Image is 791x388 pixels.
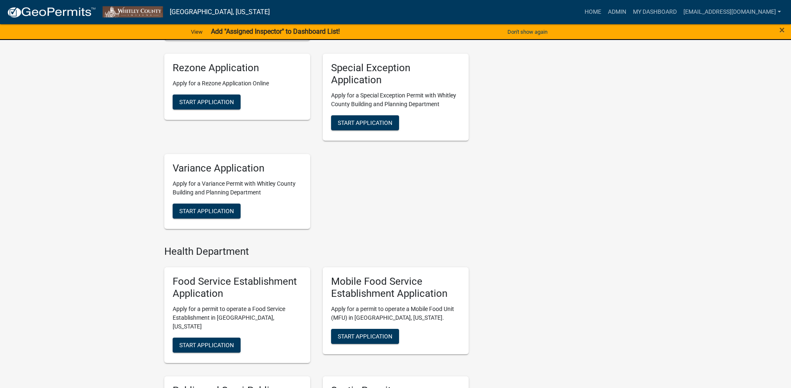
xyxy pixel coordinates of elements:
[173,204,241,219] button: Start Application
[173,95,241,109] button: Start Application
[173,179,302,197] p: Apply for a Variance Permit with Whitley County Building and Planning Department
[173,162,302,174] h5: Variance Application
[779,25,785,35] button: Close
[173,62,302,74] h5: Rezone Application
[103,6,163,17] img: Whitley County, Indiana
[188,25,206,39] a: View
[170,5,270,19] a: [GEOGRAPHIC_DATA], [US_STATE]
[630,4,680,20] a: My Dashboard
[179,342,234,348] span: Start Application
[173,305,302,331] p: Apply for a permit to operate a Food Service Establishment in [GEOGRAPHIC_DATA], [US_STATE]
[605,4,630,20] a: Admin
[179,207,234,214] span: Start Application
[331,115,399,130] button: Start Application
[331,91,460,109] p: Apply for a Special Exception Permit with Whitley County Building and Planning Department
[331,329,399,344] button: Start Application
[173,276,302,300] h5: Food Service Establishment Application
[331,276,460,300] h5: Mobile Food Service Establishment Application
[581,4,605,20] a: Home
[173,338,241,353] button: Start Application
[338,333,392,340] span: Start Application
[331,305,460,322] p: Apply for a permit to operate a Mobile Food Unit (MFU) in [GEOGRAPHIC_DATA], [US_STATE].
[179,99,234,105] span: Start Application
[504,25,551,39] button: Don't show again
[338,119,392,126] span: Start Application
[779,24,785,36] span: ×
[164,246,469,258] h4: Health Department
[173,79,302,88] p: Apply for a Rezone Application Online
[331,62,460,86] h5: Special Exception Application
[680,4,784,20] a: [EMAIL_ADDRESS][DOMAIN_NAME]
[211,27,340,35] strong: Add "Assigned Inspector" to Dashboard List!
